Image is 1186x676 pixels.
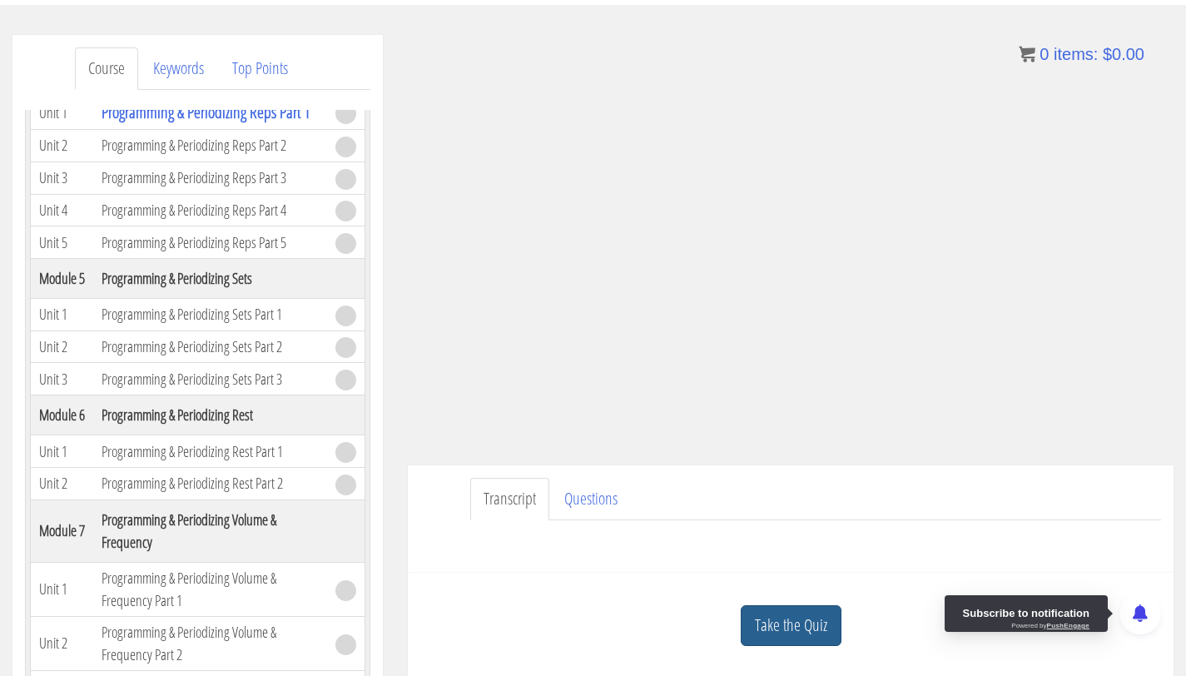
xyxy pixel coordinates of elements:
[93,130,327,162] td: Programming & Periodizing Reps Part 2
[31,259,94,299] th: Module 5
[1040,45,1049,63] span: 0
[551,478,631,520] a: Questions
[1103,45,1144,63] bdi: 0.00
[31,226,94,259] td: Unit 5
[1011,622,1089,629] div: Powered by
[93,331,327,363] td: Programming & Periodizing Sets Part 2
[31,395,94,435] th: Module 6
[93,226,327,259] td: Programming & Periodizing Reps Part 5
[93,259,327,299] th: Programming & Periodizing Sets
[1047,622,1089,629] strong: PushEngage
[93,616,327,670] td: Programming & Periodizing Volume & Frequency Part 2
[219,47,301,90] a: Top Points
[31,194,94,226] td: Unit 4
[102,101,310,123] a: Programming & Periodizing Reps Part 1
[93,562,327,616] td: Programming & Periodizing Volume & Frequency Part 1
[31,96,94,130] td: Unit 1
[31,435,94,468] td: Unit 1
[1019,45,1144,63] a: 0 items: $0.00
[31,331,94,363] td: Unit 2
[1019,46,1035,62] img: icon11.png
[93,194,327,226] td: Programming & Periodizing Reps Part 4
[93,500,327,562] th: Programming & Periodizing Volume & Frequency
[93,467,327,500] td: Programming & Periodizing Rest Part 2
[31,500,94,562] th: Module 7
[31,467,94,500] td: Unit 2
[31,162,94,194] td: Unit 3
[31,299,94,331] td: Unit 1
[31,130,94,162] td: Unit 2
[741,605,841,646] a: Take the Quiz
[1054,45,1098,63] span: items:
[93,299,327,331] td: Programming & Periodizing Sets Part 1
[1103,45,1112,63] span: $
[31,363,94,395] td: Unit 3
[93,363,327,395] td: Programming & Periodizing Sets Part 3
[93,435,327,468] td: Programming & Periodizing Rest Part 1
[963,605,1089,622] div: Subscribe to notification
[93,162,327,194] td: Programming & Periodizing Reps Part 3
[140,47,217,90] a: Keywords
[93,395,327,435] th: Programming & Periodizing Rest
[31,616,94,670] td: Unit 2
[31,562,94,616] td: Unit 1
[75,47,138,90] a: Course
[470,478,549,520] a: Transcript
